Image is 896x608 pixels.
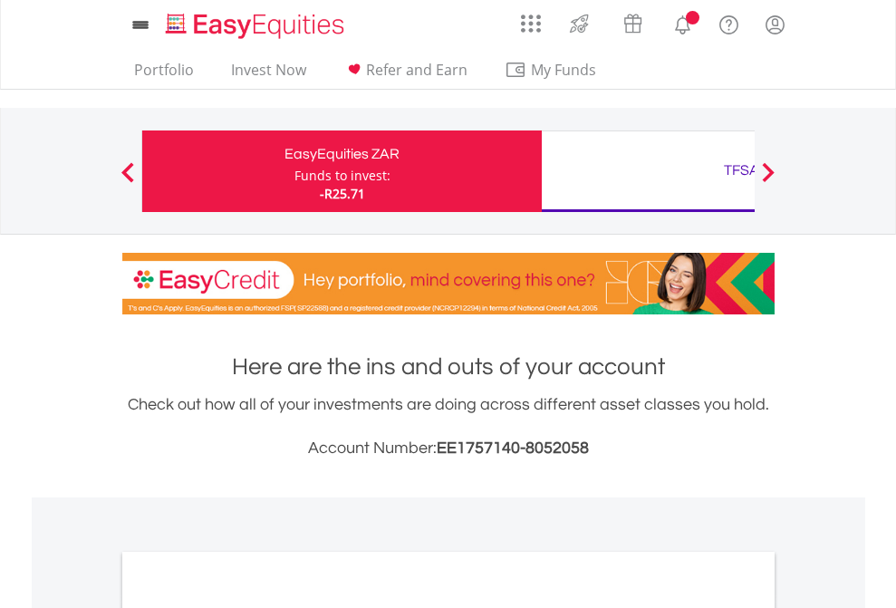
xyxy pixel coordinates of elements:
a: Home page [159,5,352,41]
div: EasyEquities ZAR [153,141,531,167]
a: Notifications [660,5,706,41]
span: -R25.71 [320,185,365,202]
a: FAQ's and Support [706,5,752,41]
div: Check out how all of your investments are doing across different asset classes you hold. [122,392,775,461]
span: EE1757140-8052058 [437,439,589,457]
span: Refer and Earn [366,60,467,80]
button: Previous [110,171,146,189]
h3: Account Number: [122,436,775,461]
img: vouchers-v2.svg [618,9,648,38]
a: Portfolio [127,61,201,89]
img: EasyCredit Promotion Banner [122,253,775,314]
button: Next [750,171,786,189]
a: Invest Now [224,61,313,89]
h1: Here are the ins and outs of your account [122,351,775,383]
a: My Profile [752,5,798,44]
div: Funds to invest: [294,167,390,185]
img: EasyEquities_Logo.png [162,11,352,41]
img: grid-menu-icon.svg [521,14,541,34]
img: thrive-v2.svg [564,9,594,38]
a: Refer and Earn [336,61,475,89]
a: Vouchers [606,5,660,38]
a: AppsGrid [509,5,553,34]
span: My Funds [505,58,623,82]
